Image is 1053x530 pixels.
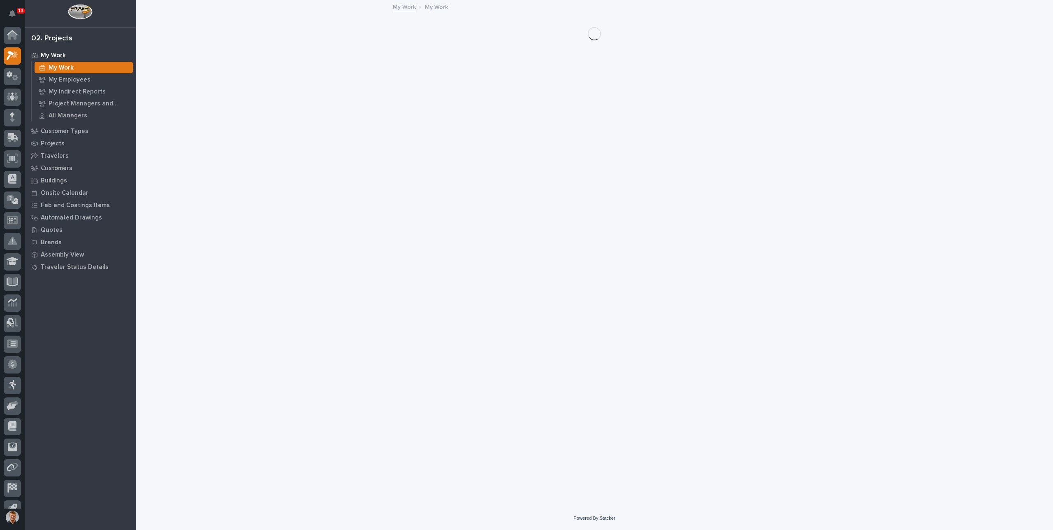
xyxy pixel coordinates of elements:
[25,224,136,236] a: Quotes
[41,152,69,160] p: Travelers
[41,165,72,172] p: Customers
[25,125,136,137] a: Customer Types
[41,177,67,184] p: Buildings
[573,516,615,521] a: Powered By Stacker
[49,88,106,96] p: My Indirect Reports
[49,76,90,84] p: My Employees
[4,5,21,22] button: Notifications
[25,162,136,174] a: Customers
[25,187,136,199] a: Onsite Calendar
[18,8,23,14] p: 13
[25,248,136,261] a: Assembly View
[41,52,66,59] p: My Work
[25,211,136,224] a: Automated Drawings
[31,34,72,43] div: 02. Projects
[49,64,74,72] p: My Work
[25,199,136,211] a: Fab and Coatings Items
[25,149,136,162] a: Travelers
[32,110,136,121] a: All Managers
[68,4,92,19] img: Workspace Logo
[425,2,448,11] p: My Work
[41,251,84,259] p: Assembly View
[49,100,130,107] p: Project Managers and Engineers
[10,10,21,23] div: Notifications13
[49,112,87,119] p: All Managers
[41,226,63,234] p: Quotes
[41,264,109,271] p: Traveler Status Details
[41,128,88,135] p: Customer Types
[25,236,136,248] a: Brands
[41,140,65,147] p: Projects
[32,86,136,97] a: My Indirect Reports
[25,49,136,61] a: My Work
[25,174,136,187] a: Buildings
[32,74,136,85] a: My Employees
[25,261,136,273] a: Traveler Status Details
[32,98,136,109] a: Project Managers and Engineers
[41,239,62,246] p: Brands
[41,214,102,222] p: Automated Drawings
[4,509,21,526] button: users-avatar
[393,2,416,11] a: My Work
[41,202,110,209] p: Fab and Coatings Items
[41,189,88,197] p: Onsite Calendar
[25,137,136,149] a: Projects
[32,62,136,73] a: My Work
